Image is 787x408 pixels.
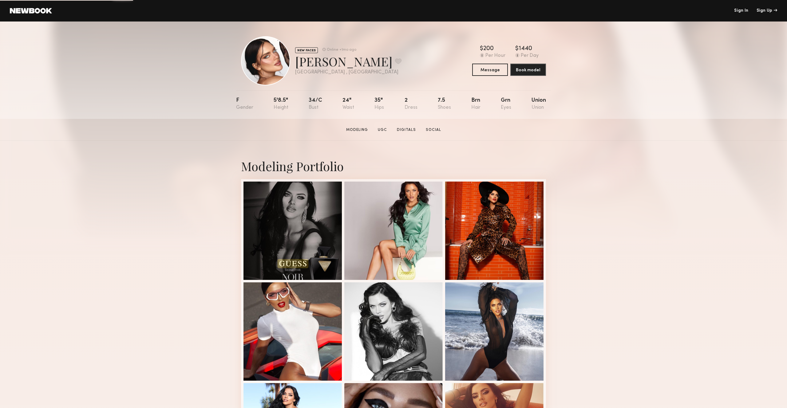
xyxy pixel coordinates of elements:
[438,98,451,110] div: 7.5
[532,98,546,110] div: Union
[374,98,384,110] div: 35"
[236,98,253,110] div: F
[344,127,370,133] a: Modeling
[501,98,511,110] div: Grn
[327,48,356,52] div: Online +1mo ago
[295,53,401,69] div: [PERSON_NAME]
[483,46,494,52] div: 200
[480,46,483,52] div: $
[757,9,777,13] div: Sign Up
[471,98,481,110] div: Brn
[375,127,390,133] a: UGC
[295,47,318,53] div: NEW FACES
[241,158,546,174] div: Modeling Portfolio
[485,53,505,59] div: Per Hour
[472,64,508,76] button: Message
[510,64,546,76] button: Book model
[342,98,354,110] div: 24"
[295,70,401,75] div: [GEOGRAPHIC_DATA] , [GEOGRAPHIC_DATA]
[309,98,322,110] div: 34/c
[734,9,748,13] a: Sign In
[274,98,288,110] div: 5'8.5"
[423,127,444,133] a: Social
[405,98,417,110] div: 2
[519,46,532,52] div: 1440
[394,127,418,133] a: Digitals
[521,53,539,59] div: Per Day
[515,46,519,52] div: $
